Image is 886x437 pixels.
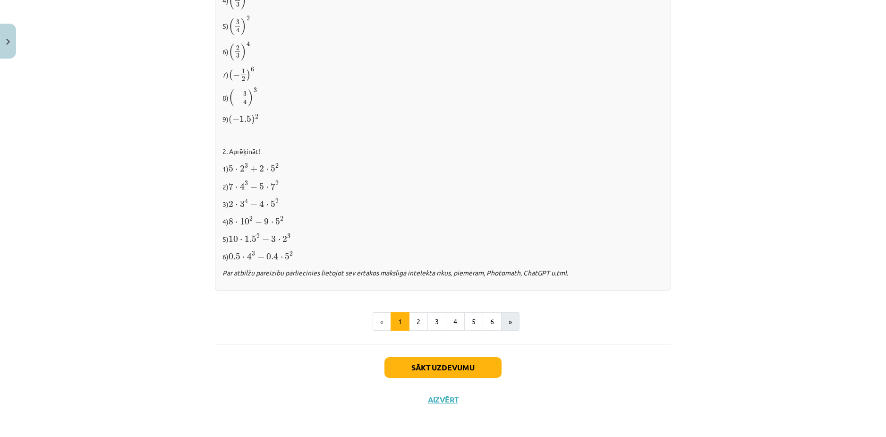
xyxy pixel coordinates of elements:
span: 3 [252,251,255,256]
span: ) [241,43,247,60]
span: ⋅ [235,222,238,224]
span: ⋅ [266,204,269,207]
button: 2 [409,312,428,331]
p: 6) [222,250,664,262]
span: 2 [280,216,283,221]
span: 3 [236,20,239,25]
span: ) [251,115,255,125]
p: 3) [222,197,664,209]
span: 10 [240,218,249,225]
span: 4 [236,27,239,33]
nav: Page navigation example [215,312,671,331]
button: 3 [427,312,446,331]
span: 2 [290,251,293,256]
button: Sākt uzdevumu [384,357,502,378]
span: ) [248,89,254,106]
span: 2 [256,234,260,239]
span: ( [229,69,233,81]
button: Aizvērt [425,395,461,404]
span: 4 [245,198,248,204]
span: − [232,116,239,123]
span: 3 [287,234,290,239]
span: 2 [255,114,258,119]
i: Par atbilžu pareizību pārliecinies lietojot sev ērtākos mākslīgā intelekta rīkus, piemēram, Photo... [222,268,568,277]
span: 7 [271,183,275,190]
span: 0.4 [266,253,278,260]
span: 1.5 [245,236,256,242]
span: ⋅ [240,239,242,242]
span: ⋅ [271,222,273,224]
p: 7) [222,67,664,82]
span: 7 [229,183,233,190]
p: 8) [222,87,664,107]
button: 4 [446,312,465,331]
button: 1 [391,312,409,331]
span: 4 [259,200,264,207]
span: 6 [251,67,254,72]
span: ⋅ [235,204,238,207]
span: 3 [254,88,257,93]
p: 2. Aprēķināt! [222,146,664,156]
span: 3 [240,201,245,207]
span: ( [229,18,234,35]
span: 3 [243,92,247,96]
span: 3 [271,236,276,242]
span: 2 [242,77,245,81]
span: 4 [247,253,252,260]
span: 5 [271,165,275,172]
span: 2 [275,181,279,186]
span: ( [229,43,234,60]
span: 2 [282,236,287,242]
span: 5 [271,201,275,207]
span: ⋅ [266,187,269,189]
span: 2 [259,165,264,172]
p: 1) [222,162,664,174]
span: − [233,72,240,78]
span: 3 [245,181,248,186]
span: ⋅ [278,239,281,242]
span: ⋅ [242,257,245,259]
span: 1.5 [239,116,251,122]
span: 2 [240,165,245,172]
span: − [262,236,269,243]
span: 0.5 [229,253,240,260]
button: 5 [464,312,483,331]
span: 5 [229,165,233,172]
span: 8 [229,218,233,225]
span: ) [247,69,251,81]
span: 1 [242,69,245,74]
span: − [250,201,257,208]
span: 2 [247,16,250,21]
span: − [250,184,257,190]
p: 4) [222,215,664,227]
button: » [501,312,520,331]
span: ⋅ [235,169,238,171]
span: 4 [243,99,247,104]
span: − [234,94,241,101]
span: − [257,254,264,260]
span: 5 [275,218,280,225]
button: 6 [483,312,502,331]
span: 10 [229,236,238,242]
span: 9 [264,218,269,225]
span: 5 [259,183,264,190]
span: − [255,219,262,225]
span: 2 [236,46,239,51]
span: 4 [247,42,250,47]
p: 5) [222,16,664,35]
span: 2 [249,216,253,221]
img: icon-close-lesson-0947bae3869378f0d4975bcd49f059093ad1ed9edebbc8119c70593378902aed.svg [6,39,10,45]
p: 6) [222,41,664,61]
span: 5 [285,253,290,260]
span: ( [229,115,232,125]
span: 2 [229,201,233,207]
span: ⋅ [266,169,269,171]
p: 5) [222,232,664,244]
span: ) [241,18,247,35]
p: 9) [222,112,664,125]
span: ⋅ [235,187,238,189]
span: + [250,166,257,172]
span: ( [229,89,234,106]
span: 2 [275,199,279,204]
span: ⋅ [281,257,283,259]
